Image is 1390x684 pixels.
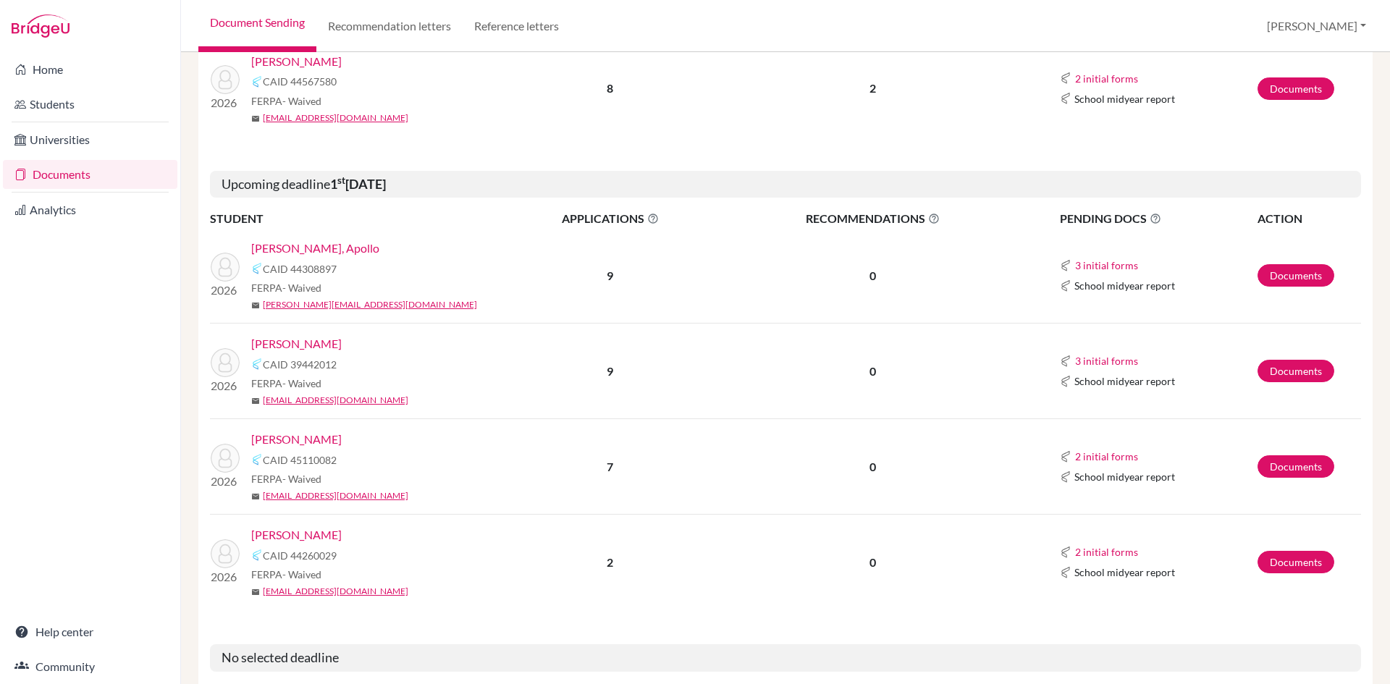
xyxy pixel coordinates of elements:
b: 8 [607,81,613,95]
b: 9 [607,269,613,282]
h5: No selected deadline [210,644,1361,672]
a: Analytics [3,195,177,224]
span: - Waived [282,95,321,107]
img: Common App logo [251,358,263,370]
a: Documents [1258,264,1334,287]
img: Common App logo [251,263,263,274]
img: Common App logo [1060,546,1071,558]
span: mail [251,397,260,405]
a: [PERSON_NAME] [251,526,342,544]
span: RECOMMENDATIONS [722,210,1024,227]
a: Students [3,90,177,119]
span: - Waived [282,377,321,389]
img: Common App logo [1060,280,1071,292]
span: CAID 44308897 [263,261,337,276]
button: 3 initial forms [1074,257,1139,274]
a: [EMAIL_ADDRESS][DOMAIN_NAME] [263,585,408,598]
img: Andreichuk, Apollo [211,253,240,282]
img: Berko-Boateng, Andrew [211,65,240,94]
a: Documents [1258,551,1334,573]
a: Universities [3,125,177,154]
a: Community [3,652,177,681]
img: Common App logo [1060,471,1071,483]
button: 2 initial forms [1074,70,1139,87]
b: 9 [607,364,613,378]
a: Documents [1258,360,1334,382]
p: 2 [722,80,1024,97]
a: [PERSON_NAME][EMAIL_ADDRESS][DOMAIN_NAME] [263,298,477,311]
span: School midyear report [1074,469,1175,484]
span: CAID 44260029 [263,548,337,563]
a: Home [3,55,177,84]
span: CAID 45110082 [263,452,337,468]
h5: Upcoming deadline [210,171,1361,198]
span: School midyear report [1074,278,1175,293]
img: Common App logo [1060,72,1071,84]
b: 2 [607,555,613,569]
p: 0 [722,458,1024,476]
span: mail [251,114,260,123]
a: Documents [1258,77,1334,100]
span: - Waived [282,282,321,294]
p: 0 [722,363,1024,380]
img: Common App logo [251,454,263,465]
span: FERPA [251,471,321,486]
button: 2 initial forms [1074,544,1139,560]
img: Common App logo [251,76,263,88]
button: 2 initial forms [1074,448,1139,465]
span: mail [251,301,260,310]
img: Common App logo [1060,567,1071,578]
a: [PERSON_NAME], Apollo [251,240,379,257]
span: mail [251,588,260,596]
img: Common App logo [1060,260,1071,271]
a: Help center [3,617,177,646]
a: [EMAIL_ADDRESS][DOMAIN_NAME] [263,394,408,407]
img: Bridge-U [12,14,69,38]
th: ACTION [1257,209,1361,228]
span: School midyear report [1074,91,1175,106]
img: Common App logo [1060,93,1071,104]
img: Common App logo [1060,376,1071,387]
button: 3 initial forms [1074,352,1139,369]
b: 1 [DATE] [330,176,386,192]
a: [EMAIL_ADDRESS][DOMAIN_NAME] [263,111,408,124]
sup: st [337,174,345,186]
span: APPLICATIONS [500,210,720,227]
span: FERPA [251,376,321,391]
a: Documents [3,160,177,189]
img: Common App logo [251,549,263,561]
span: PENDING DOCS [1060,210,1256,227]
span: CAID 44567580 [263,74,337,89]
a: [PERSON_NAME] [251,53,342,70]
span: - Waived [282,568,321,580]
button: [PERSON_NAME] [1260,12,1373,40]
p: 2026 [211,282,240,299]
a: Documents [1258,455,1334,478]
p: 2026 [211,473,240,490]
img: Common App logo [1060,451,1071,463]
span: School midyear report [1074,565,1175,580]
p: 2026 [211,94,240,111]
p: 2026 [211,568,240,586]
p: 0 [722,267,1024,284]
span: FERPA [251,280,321,295]
a: [PERSON_NAME] [251,335,342,352]
span: School midyear report [1074,373,1175,389]
img: Darko, Eli [211,348,240,377]
img: Ghaffarpour, Dariush [211,444,240,473]
th: STUDENT [210,209,500,228]
span: mail [251,492,260,501]
img: Common App logo [1060,355,1071,367]
span: FERPA [251,93,321,109]
span: - Waived [282,473,321,485]
img: Miles, Jonathan [211,539,240,568]
a: [PERSON_NAME] [251,431,342,448]
span: FERPA [251,567,321,582]
p: 0 [722,554,1024,571]
b: 7 [607,460,613,473]
a: [EMAIL_ADDRESS][DOMAIN_NAME] [263,489,408,502]
p: 2026 [211,377,240,394]
span: CAID 39442012 [263,357,337,372]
